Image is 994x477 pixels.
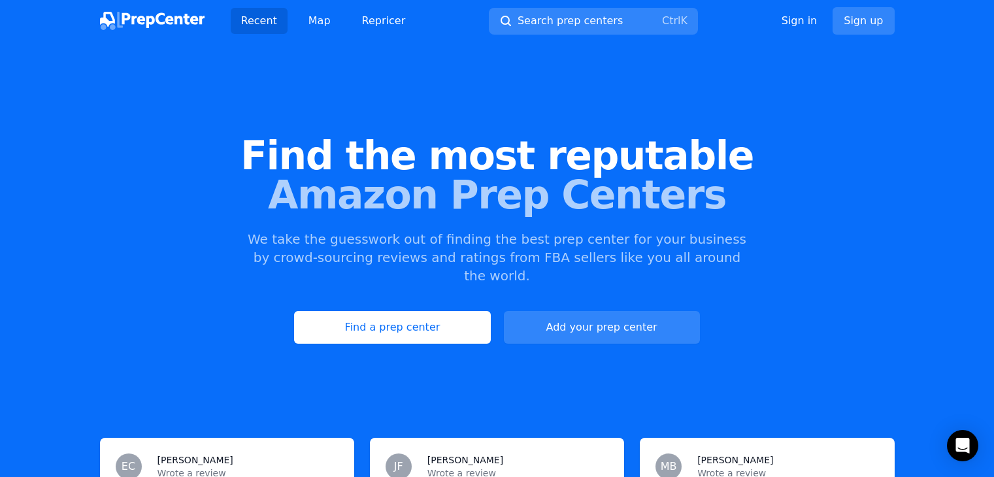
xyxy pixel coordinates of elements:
a: Sign up [833,7,894,35]
span: Search prep centers [518,13,623,29]
a: Recent [231,8,288,34]
a: Sign in [782,13,818,29]
a: Map [298,8,341,34]
img: PrepCenter [100,12,205,30]
div: Open Intercom Messenger [947,430,978,461]
span: JF [394,461,403,472]
h3: [PERSON_NAME] [697,453,773,467]
span: Amazon Prep Centers [21,175,973,214]
kbd: Ctrl [662,14,680,27]
span: Find the most reputable [21,136,973,175]
span: EC [122,461,135,472]
a: Repricer [352,8,416,34]
kbd: K [680,14,688,27]
span: MB [661,461,677,472]
h3: [PERSON_NAME] [157,453,233,467]
p: We take the guesswork out of finding the best prep center for your business by crowd-sourcing rev... [246,230,748,285]
h3: [PERSON_NAME] [427,453,503,467]
a: Find a prep center [294,311,490,344]
a: Add your prep center [504,311,700,344]
button: Search prep centersCtrlK [489,8,698,35]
